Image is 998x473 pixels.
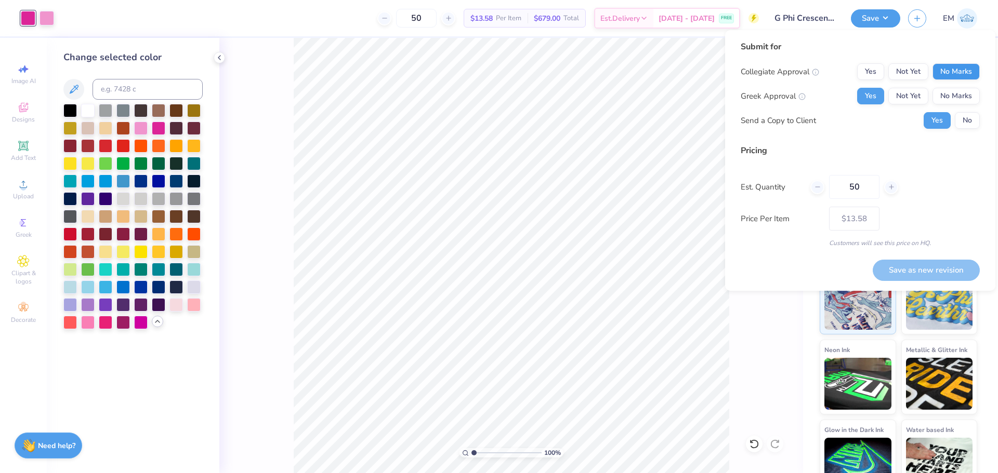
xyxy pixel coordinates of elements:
[906,358,973,410] img: Metallic & Glitter Ink
[741,66,819,78] div: Collegiate Approval
[741,144,980,157] div: Pricing
[741,238,980,248] div: Customers will see this price on HQ.
[824,344,850,355] span: Neon Ink
[888,63,928,80] button: Not Yet
[741,115,816,127] div: Send a Copy to Client
[16,231,32,239] span: Greek
[63,50,203,64] div: Change selected color
[767,8,843,29] input: Untitled Design
[906,278,973,330] img: Puff Ink
[906,424,954,435] span: Water based Ink
[721,15,732,22] span: FREE
[943,12,954,24] span: EM
[11,316,36,324] span: Decorate
[544,448,561,457] span: 100 %
[741,40,980,53] div: Submit for
[888,88,928,104] button: Not Yet
[11,77,36,85] span: Image AI
[741,181,803,193] label: Est. Quantity
[534,13,560,24] span: $679.00
[12,115,35,124] span: Designs
[93,79,203,100] input: e.g. 7428 c
[933,88,980,104] button: No Marks
[470,13,493,24] span: $13.58
[5,269,42,286] span: Clipart & logos
[857,88,884,104] button: Yes
[659,13,715,24] span: [DATE] - [DATE]
[924,112,951,129] button: Yes
[851,9,900,28] button: Save
[741,90,806,102] div: Greek Approval
[38,441,75,451] strong: Need help?
[857,63,884,80] button: Yes
[600,13,640,24] span: Est. Delivery
[563,13,579,24] span: Total
[824,278,891,330] img: Standard
[957,8,977,29] img: Emily Mcclelland
[13,192,34,200] span: Upload
[906,344,967,355] span: Metallic & Glitter Ink
[933,63,980,80] button: No Marks
[955,112,980,129] button: No
[496,13,521,24] span: Per Item
[11,154,36,162] span: Add Text
[829,175,879,199] input: – –
[824,358,891,410] img: Neon Ink
[741,213,821,225] label: Price Per Item
[396,9,437,28] input: – –
[943,8,977,29] a: EM
[824,424,884,435] span: Glow in the Dark Ink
